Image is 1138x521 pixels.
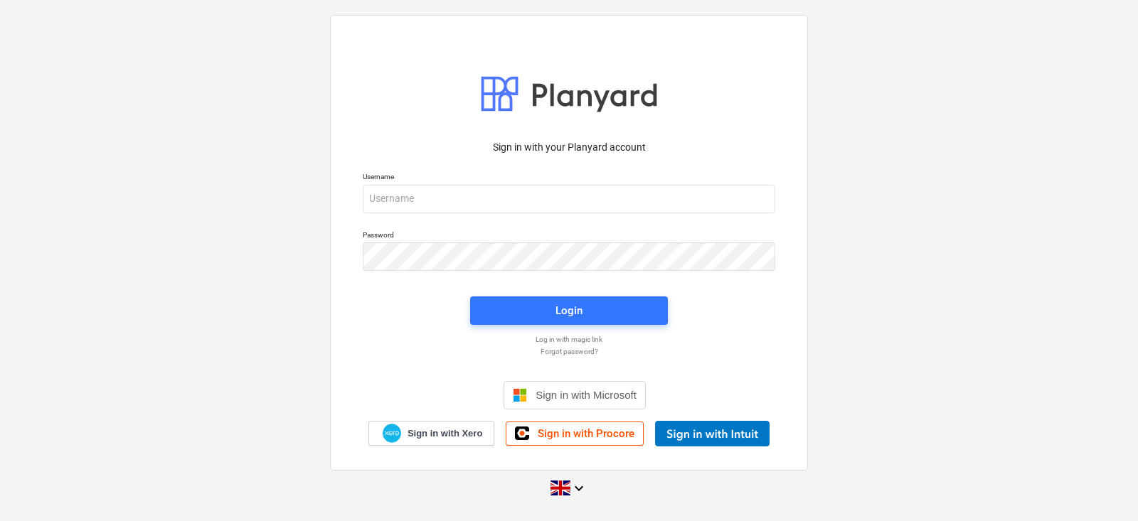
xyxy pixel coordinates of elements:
[470,296,668,325] button: Login
[356,347,782,356] a: Forgot password?
[363,230,775,242] p: Password
[538,427,634,440] span: Sign in with Procore
[356,335,782,344] a: Log in with magic link
[383,424,401,443] img: Xero logo
[408,427,482,440] span: Sign in with Xero
[513,388,527,402] img: Microsoft logo
[363,140,775,155] p: Sign in with your Planyard account
[368,421,495,446] a: Sign in with Xero
[536,389,637,401] span: Sign in with Microsoft
[570,480,587,497] i: keyboard_arrow_down
[506,421,644,446] a: Sign in with Procore
[363,185,775,213] input: Username
[555,301,583,320] div: Login
[363,172,775,184] p: Username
